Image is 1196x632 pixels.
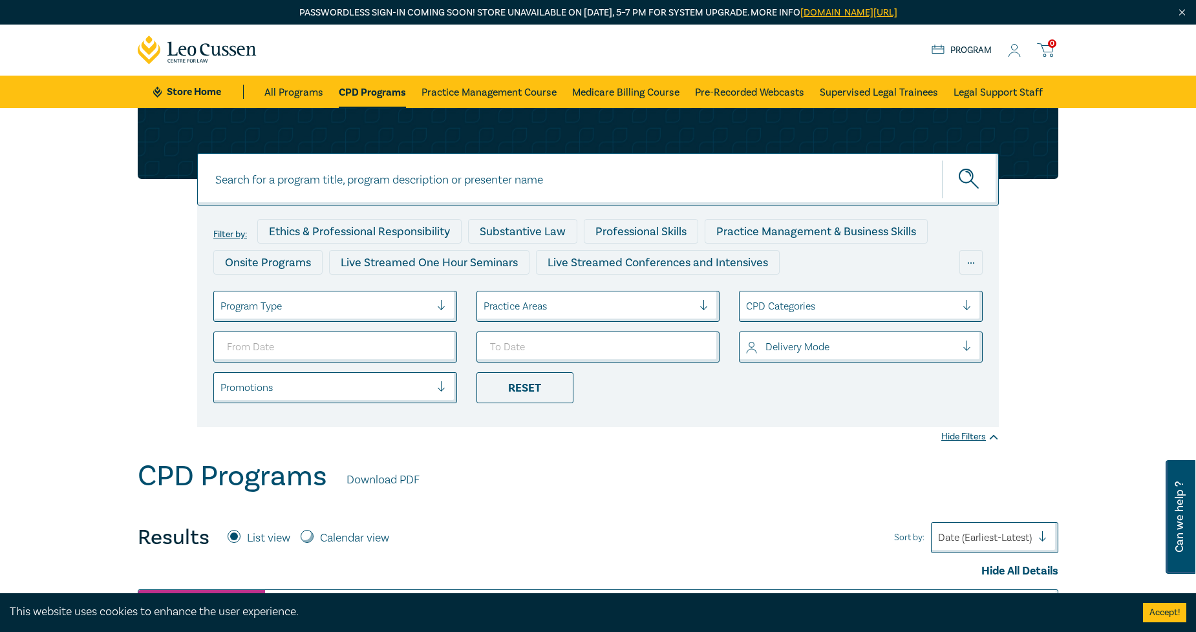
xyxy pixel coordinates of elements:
[213,229,247,240] label: Filter by:
[536,250,780,275] div: Live Streamed Conferences and Intensives
[468,219,577,244] div: Substantive Law
[746,299,749,313] input: select
[347,472,420,489] a: Download PDF
[1048,39,1056,48] span: 0
[580,281,721,306] div: 10 CPD Point Packages
[894,531,924,545] span: Sort by:
[476,332,720,363] input: To Date
[425,281,573,306] div: Pre-Recorded Webcasts
[572,76,679,108] a: Medicare Billing Course
[820,76,938,108] a: Supervised Legal Trainees
[138,459,327,493] h1: CPD Programs
[584,219,698,244] div: Professional Skills
[484,299,486,313] input: select
[746,340,749,354] input: select
[938,531,941,545] input: Sort by
[954,76,1043,108] a: Legal Support Staff
[220,299,223,313] input: select
[138,525,209,551] h4: Results
[1177,7,1188,18] img: Close
[197,153,999,205] input: Search for a program title, program description or presenter name
[213,281,418,306] div: Live Streamed Practical Workshops
[264,76,323,108] a: All Programs
[959,250,983,275] div: ...
[941,430,999,443] div: Hide Filters
[320,530,389,547] label: Calendar view
[1143,603,1186,622] button: Accept cookies
[213,250,323,275] div: Onsite Programs
[695,76,804,108] a: Pre-Recorded Webcasts
[705,219,928,244] div: Practice Management & Business Skills
[800,6,897,19] a: [DOMAIN_NAME][URL]
[220,381,223,395] input: select
[257,219,462,244] div: Ethics & Professional Responsibility
[329,250,529,275] div: Live Streamed One Hour Seminars
[138,563,1058,580] div: Hide All Details
[213,332,457,363] input: From Date
[10,604,1124,620] div: This website uses cookies to enhance the user experience.
[1173,468,1186,566] span: Can we help ?
[247,530,290,547] label: List view
[339,76,406,108] a: CPD Programs
[728,281,847,306] div: National Programs
[422,76,557,108] a: Practice Management Course
[153,85,243,99] a: Store Home
[476,372,573,403] div: Reset
[932,43,992,58] a: Program
[138,6,1058,20] p: Passwordless sign-in coming soon! Store unavailable on [DATE], 5–7 PM for system upgrade. More info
